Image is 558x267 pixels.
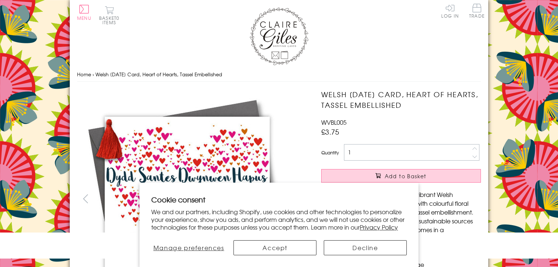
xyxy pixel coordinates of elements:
span: Welsh [DATE] Card, Heart of Hearts, Tassel Embellished [95,71,222,78]
button: Manage preferences [151,240,226,255]
h1: Welsh [DATE] Card, Heart of Hearts, Tassel Embellished [321,89,481,110]
span: Trade [469,4,485,18]
span: Manage preferences [153,243,224,252]
span: 0 items [102,15,119,26]
a: Privacy Policy [360,223,398,231]
p: We and our partners, including Shopify, use cookies and other technologies to personalize your ex... [151,208,407,231]
button: Decline [324,240,407,255]
span: › [93,71,94,78]
nav: breadcrumbs [77,67,481,82]
button: prev [77,190,94,207]
label: Quantity [321,149,339,156]
button: Accept [233,240,316,255]
img: Claire Giles Greetings Cards [250,7,308,65]
button: Basket0 items [99,6,119,25]
span: Menu [77,15,91,21]
span: Add to Basket [385,172,427,180]
h2: Cookie consent [151,194,407,205]
a: Trade [469,4,485,19]
a: Home [77,71,91,78]
a: Log In [441,4,459,18]
button: Menu [77,5,91,20]
span: WVBL005 [321,118,347,127]
button: Add to Basket [321,169,481,183]
span: £3.75 [321,127,339,137]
